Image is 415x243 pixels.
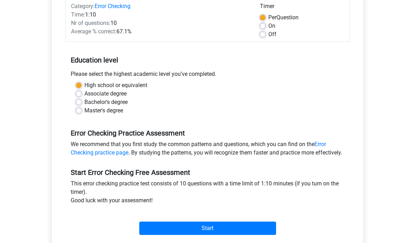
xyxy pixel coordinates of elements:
[66,27,255,36] div: 67.1%
[71,3,95,9] span: Category:
[71,11,85,18] span: Time:
[268,14,276,21] span: Per
[84,106,123,115] label: Master's degree
[71,20,110,26] span: Nr of questions:
[66,19,255,27] div: 10
[84,90,127,98] label: Associate degree
[95,3,130,9] a: Error Checking
[84,98,128,106] label: Bachelor's degree
[260,2,344,13] div: Timer
[71,129,344,137] h5: Error Checking Practice Assessment
[71,53,344,67] h5: Education level
[268,13,299,22] label: Question
[84,81,147,90] label: High school or equivalent
[71,168,344,177] h5: Start Error Checking Free Assessment
[268,22,275,30] label: On
[65,140,350,160] div: We recommend that you first study the common patterns and questions, which you can find on the . ...
[66,11,255,19] div: 1:10
[65,70,350,81] div: Please select the highest academic level you’ve completed.
[139,222,276,235] input: Start
[71,28,116,35] span: Average % correct:
[65,179,350,208] div: This error checking practice test consists of 10 questions with a time limit of 1:10 minutes (if ...
[268,30,276,39] label: Off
